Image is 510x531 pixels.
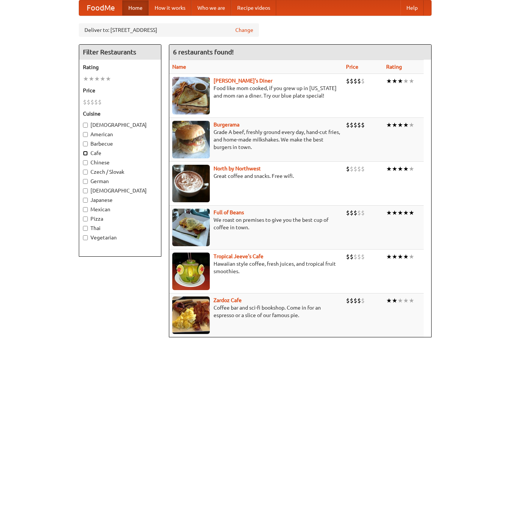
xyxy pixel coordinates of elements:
[89,75,94,83] li: ★
[354,253,357,261] li: $
[350,253,354,261] li: $
[87,98,90,106] li: $
[357,253,361,261] li: $
[172,165,210,202] img: north.jpg
[400,0,424,15] a: Help
[100,75,105,83] li: ★
[392,121,397,129] li: ★
[397,253,403,261] li: ★
[392,165,397,173] li: ★
[357,77,361,85] li: $
[392,253,397,261] li: ★
[235,26,253,34] a: Change
[346,77,350,85] li: $
[79,45,161,60] h4: Filter Restaurants
[172,304,340,319] p: Coffee bar and sci-fi bookshop. Come in for an espresso or a slice of our famous pie.
[357,165,361,173] li: $
[83,235,88,240] input: Vegetarian
[386,209,392,217] li: ★
[83,178,157,185] label: German
[386,121,392,129] li: ★
[79,23,259,37] div: Deliver to: [STREET_ADDRESS]
[83,141,88,146] input: Barbecue
[354,296,357,305] li: $
[83,121,157,129] label: [DEMOGRAPHIC_DATA]
[214,78,272,84] a: [PERSON_NAME]'s Diner
[90,98,94,106] li: $
[83,140,157,147] label: Barbecue
[354,209,357,217] li: $
[83,234,157,241] label: Vegetarian
[361,77,365,85] li: $
[357,296,361,305] li: $
[83,160,88,165] input: Chinese
[397,296,403,305] li: ★
[386,296,392,305] li: ★
[83,217,88,221] input: Pizza
[386,64,402,70] a: Rating
[231,0,276,15] a: Recipe videos
[172,260,340,275] p: Hawaiian style coffee, fresh juices, and tropical fruit smoothies.
[83,215,157,223] label: Pizza
[346,121,350,129] li: $
[409,77,414,85] li: ★
[392,77,397,85] li: ★
[83,226,88,231] input: Thai
[83,131,157,138] label: American
[214,297,242,303] a: Zardoz Cafe
[214,253,263,259] a: Tropical Jeeve's Cafe
[214,209,244,215] a: Full of Beans
[409,253,414,261] li: ★
[386,253,392,261] li: ★
[83,206,157,213] label: Mexican
[361,253,365,261] li: $
[191,0,231,15] a: Who we are
[361,296,365,305] li: $
[350,121,354,129] li: $
[214,165,261,171] a: North by Northwest
[172,209,210,246] img: beans.jpg
[149,0,191,15] a: How it works
[357,121,361,129] li: $
[361,209,365,217] li: $
[361,165,365,173] li: $
[409,209,414,217] li: ★
[354,77,357,85] li: $
[172,296,210,334] img: zardoz.jpg
[83,159,157,166] label: Chinese
[386,165,392,173] li: ★
[79,0,122,15] a: FoodMe
[403,121,409,129] li: ★
[172,64,186,70] a: Name
[173,48,234,56] ng-pluralize: 6 restaurants found!
[346,253,350,261] li: $
[350,209,354,217] li: $
[83,149,157,157] label: Cafe
[83,98,87,106] li: $
[172,84,340,99] p: Food like mom cooked, if you grew up in [US_STATE] and mom ran a diner. Try our blue plate special!
[172,77,210,114] img: sallys.jpg
[403,296,409,305] li: ★
[94,75,100,83] li: ★
[354,121,357,129] li: $
[94,98,98,106] li: $
[397,121,403,129] li: ★
[83,196,157,204] label: Japanese
[214,122,239,128] a: Burgerama
[172,253,210,290] img: jeeves.jpg
[397,209,403,217] li: ★
[83,132,88,137] input: American
[83,63,157,71] h5: Rating
[361,121,365,129] li: $
[397,77,403,85] li: ★
[83,75,89,83] li: ★
[403,77,409,85] li: ★
[172,121,210,158] img: burgerama.jpg
[105,75,111,83] li: ★
[350,296,354,305] li: $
